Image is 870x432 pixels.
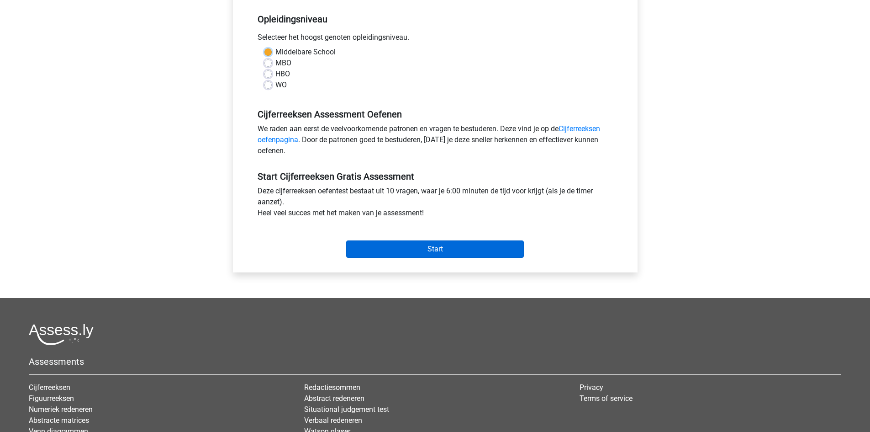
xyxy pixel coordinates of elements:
[29,416,89,425] a: Abstracte matrices
[258,10,613,28] h5: Opleidingsniveau
[251,186,620,222] div: Deze cijferreeksen oefentest bestaat uit 10 vragen, waar je 6:00 minuten de tijd voor krijgt (als...
[275,58,291,69] label: MBO
[251,123,620,160] div: We raden aan eerst de veelvoorkomende patronen en vragen te bestuderen. Deze vind je op de . Door...
[29,394,74,403] a: Figuurreeksen
[304,416,362,425] a: Verbaal redeneren
[29,324,94,345] img: Assessly logo
[258,109,613,120] h5: Cijferreeksen Assessment Oefenen
[580,383,603,392] a: Privacy
[346,240,524,258] input: Start
[275,47,336,58] label: Middelbare School
[258,171,613,182] h5: Start Cijferreeksen Gratis Assessment
[580,394,633,403] a: Terms of service
[251,32,620,47] div: Selecteer het hoogst genoten opleidingsniveau.
[29,383,70,392] a: Cijferreeksen
[275,80,287,91] label: WO
[29,356,841,367] h5: Assessments
[304,405,389,414] a: Situational judgement test
[275,69,290,80] label: HBO
[29,405,93,414] a: Numeriek redeneren
[304,394,364,403] a: Abstract redeneren
[304,383,360,392] a: Redactiesommen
